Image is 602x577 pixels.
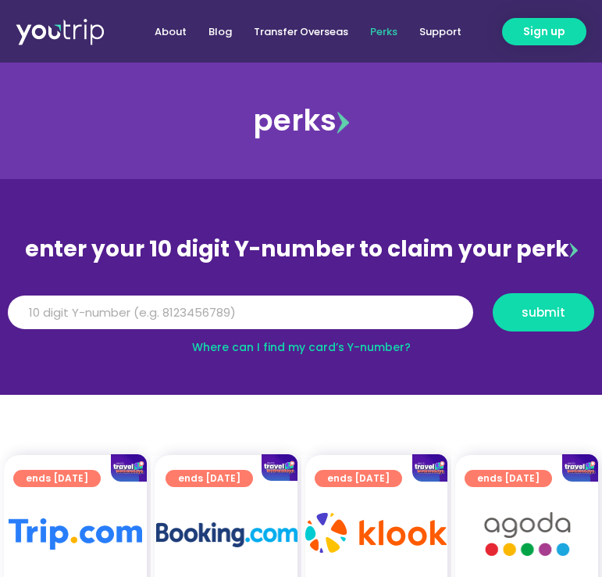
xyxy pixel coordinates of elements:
[8,293,594,343] form: Y Number
[192,339,411,355] a: Where can I find my card’s Y-number?
[522,306,565,318] span: submit
[502,18,586,45] a: Sign up
[130,17,472,46] nav: Menu
[523,23,565,40] span: Sign up
[408,17,472,46] a: Support
[359,17,408,46] a: Perks
[243,17,359,46] a: Transfer Overseas
[493,293,594,332] button: submit
[144,17,198,46] a: About
[198,17,243,46] a: Blog
[8,296,473,330] input: 10 digit Y-number (e.g. 8123456789)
